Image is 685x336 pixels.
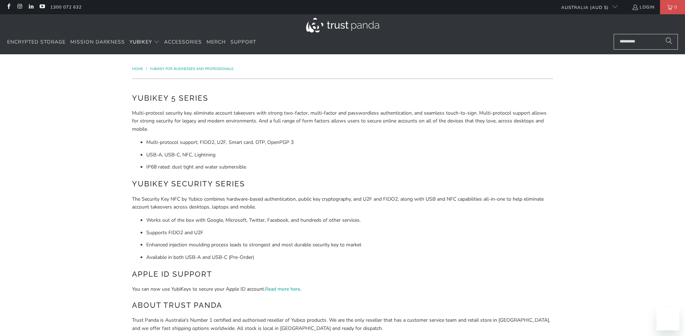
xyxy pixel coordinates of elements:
[150,66,233,71] a: YubiKey for Businesses and Professionals
[146,139,553,146] li: Multi-protocol support; FIDO2, U2F, Smart card, OTP, OpenPGP 3
[70,34,125,51] a: Mission Darkness
[132,66,143,71] span: Home
[146,216,553,224] li: Works out of the box with Google, Microsoft, Twitter, Facebook, and hundreds of other services.
[132,285,553,293] p: You can now use YubiKeys to secure your Apple ID account. .
[132,316,553,332] p: Trust Panda is Australia's Number 1 certified and authorised reseller of Yubico products. We are ...
[70,39,125,45] span: Mission Darkness
[146,66,147,71] span: /
[132,66,144,71] a: Home
[132,109,553,133] p: Multi-protocol security key, eliminate account takeovers with strong two-factor, multi-factor and...
[207,39,226,45] span: Merch
[132,269,553,280] h2: Apple ID Support
[632,3,655,11] a: Login
[164,34,202,51] a: Accessories
[306,18,379,32] img: Trust Panda Australia
[207,34,226,51] a: Merch
[660,34,678,50] button: Search
[146,163,553,171] li: IP68 rated: dust tight and water submersible
[146,241,553,249] li: Enhanced injection moulding process leads to strongest and most durable security key to market
[265,286,300,292] a: Read more here
[130,34,159,51] summary: YubiKey
[132,178,553,190] h2: YubiKey Security Series
[130,39,152,45] span: YubiKey
[28,4,34,10] a: Trust Panda Australia on LinkedIn
[50,3,82,11] a: 1300 072 632
[656,307,679,330] iframe: Button to launch messaging window
[39,4,45,10] a: Trust Panda Australia on YouTube
[7,39,66,45] span: Encrypted Storage
[7,34,256,51] nav: Translation missing: en.navigation.header.main_nav
[146,254,553,261] li: Available in both USB-A and USB-C (Pre-Order)
[5,4,11,10] a: Trust Panda Australia on Facebook
[146,229,553,237] li: Supports FIDO2 and U2F
[132,300,553,311] h2: About Trust Panda
[16,4,22,10] a: Trust Panda Australia on Instagram
[164,39,202,45] span: Accessories
[146,151,553,159] li: USB-A, USB-C, NFC, Lightning
[132,92,553,104] h2: YubiKey 5 Series
[614,34,678,50] input: Search...
[7,34,66,51] a: Encrypted Storage
[230,34,256,51] a: Support
[132,195,553,211] p: The Security Key NFC by Yubico combines hardware-based authentication, public key cryptography, a...
[230,39,256,45] span: Support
